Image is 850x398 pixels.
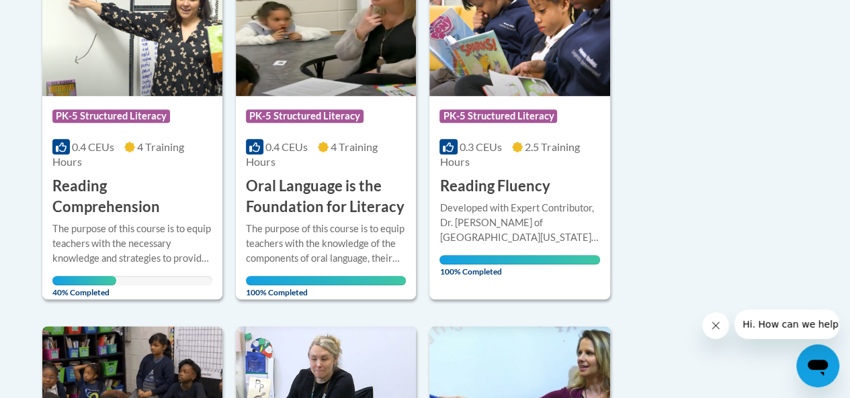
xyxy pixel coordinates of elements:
[246,221,406,266] div: The purpose of this course is to equip teachers with the knowledge of the components of oral lang...
[52,276,116,297] span: 40% Completed
[72,140,114,153] span: 0.4 CEUs
[52,176,212,217] h3: Reading Comprehension
[8,9,109,20] span: Hi. How can we help?
[460,140,502,153] span: 0.3 CEUs
[439,176,550,197] h3: Reading Fluency
[439,109,557,123] span: PK-5 Structured Literacy
[439,255,599,277] span: 100% Completed
[246,276,406,297] span: 100% Completed
[246,176,406,217] h3: Oral Language is the Foundation for Literacy
[702,312,729,339] iframe: Close message
[734,309,839,339] iframe: Message from company
[439,201,599,245] div: Developed with Expert Contributor, Dr. [PERSON_NAME] of [GEOGRAPHIC_DATA][US_STATE], [GEOGRAPHIC_...
[52,221,212,266] div: The purpose of this course is to equip teachers with the necessary knowledge and strategies to pr...
[246,109,364,123] span: PK-5 Structured Literacy
[52,109,170,123] span: PK-5 Structured Literacy
[265,140,308,153] span: 0.4 CEUs
[246,276,406,285] div: Your progress
[796,344,839,387] iframe: Button to launch messaging window
[439,255,599,264] div: Your progress
[52,276,116,285] div: Your progress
